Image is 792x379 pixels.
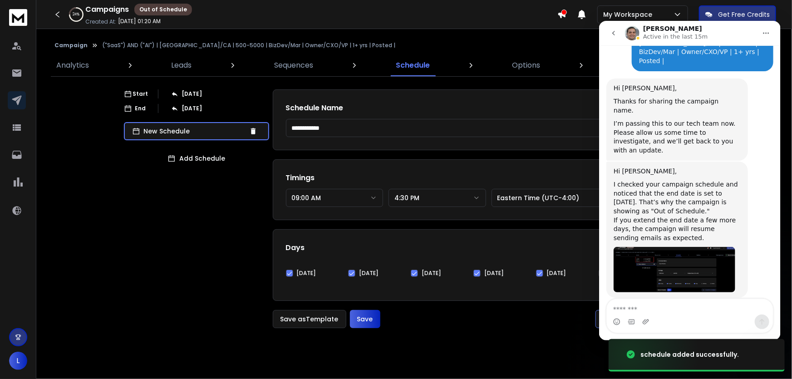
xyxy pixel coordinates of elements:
[547,270,566,277] label: [DATE]
[297,270,316,277] label: [DATE]
[182,90,202,98] p: [DATE]
[85,4,129,15] h1: Campaigns
[73,12,80,17] p: 24 %
[595,310,705,328] button: Choose From Template
[56,60,89,71] p: Analytics
[390,54,435,76] a: Schedule
[359,270,379,277] label: [DATE]
[286,103,692,113] h1: Schedule Name
[144,127,246,136] p: New Schedule
[286,189,384,207] button: 09:00 AM
[699,5,776,24] button: Get Free Credits
[9,352,27,370] button: L
[9,9,27,26] img: logo
[135,105,146,112] p: End
[497,193,583,202] p: Eastern Time (UTC-4:00)
[718,10,770,19] p: Get Free Credits
[603,10,656,19] p: My Workspace
[396,60,430,71] p: Schedule
[133,90,148,98] p: Start
[350,310,380,328] button: Save
[484,270,504,277] label: [DATE]
[512,60,540,71] p: Options
[172,60,192,71] p: Leads
[102,42,395,49] p: ("SaaS") AND ("AI") | [GEOGRAPHIC_DATA]/CA | 500-5000 | BizDev/Mar | Owner/CXO/VP | 1+ yrs | Post...
[51,54,94,76] a: Analytics
[389,189,486,207] button: 4:30 PM
[118,18,161,25] p: [DATE] 01:20 AM
[85,18,116,25] p: Created At:
[274,60,313,71] p: Sequences
[599,21,781,340] iframe: Intercom live chat
[166,54,197,76] a: Leads
[507,54,546,76] a: Options
[273,310,346,328] button: Save asTemplate
[124,149,269,167] button: Add Schedule
[286,242,692,253] h1: Days
[182,105,202,112] p: [DATE]
[422,270,441,277] label: [DATE]
[54,42,88,49] button: Campaign
[640,350,739,359] div: schedule added successfully.
[286,172,692,183] h1: Timings
[269,54,319,76] a: Sequences
[134,4,192,15] div: Out of Schedule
